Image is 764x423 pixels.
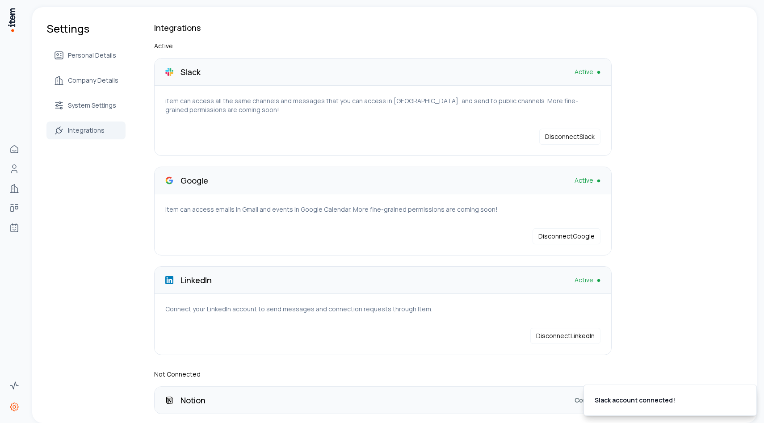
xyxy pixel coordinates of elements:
[46,121,126,139] a: Integrations
[165,176,173,184] img: Google logo
[7,7,16,33] img: Item Brain Logo
[68,126,105,135] span: Integrations
[575,67,593,76] span: Active
[533,228,600,244] button: DisconnectGoogle
[154,369,612,379] p: Not Connected
[154,41,612,51] p: Active
[165,396,173,404] img: Notion logo
[181,274,212,286] p: LinkedIn
[575,276,593,285] span: Active
[165,276,173,284] img: LinkedIn logo
[530,328,600,344] button: DisconnectLinkedIn
[154,21,612,34] h2: Integrations
[5,199,23,217] a: Deals
[46,21,126,36] h1: Settings
[5,219,23,237] a: Agents
[575,396,600,405] a: Connect
[165,68,173,76] img: Slack logo
[46,71,126,89] a: Company Details
[46,96,126,114] a: System Settings
[165,96,600,114] p: item can access all the same channels and messages that you can access in [GEOGRAPHIC_DATA], and ...
[165,305,600,314] p: Connect your LinkedIn account to send messages and connection requests through Item.
[181,394,206,406] p: Notion
[575,176,593,185] span: Active
[68,101,116,110] span: System Settings
[46,46,126,64] a: Personal Details
[595,396,675,405] div: Slack account connected!
[5,377,23,394] a: Activity
[181,174,208,187] p: Google
[5,398,23,416] a: Settings
[68,51,116,60] span: Personal Details
[5,160,23,178] a: People
[181,66,201,78] p: Slack
[5,180,23,197] a: Companies
[68,76,118,85] span: Company Details
[165,205,600,214] p: item can access emails in Gmail and events in Google Calendar. More fine-grained permissions are ...
[539,129,600,145] button: DisconnectSlack
[5,140,23,158] a: Home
